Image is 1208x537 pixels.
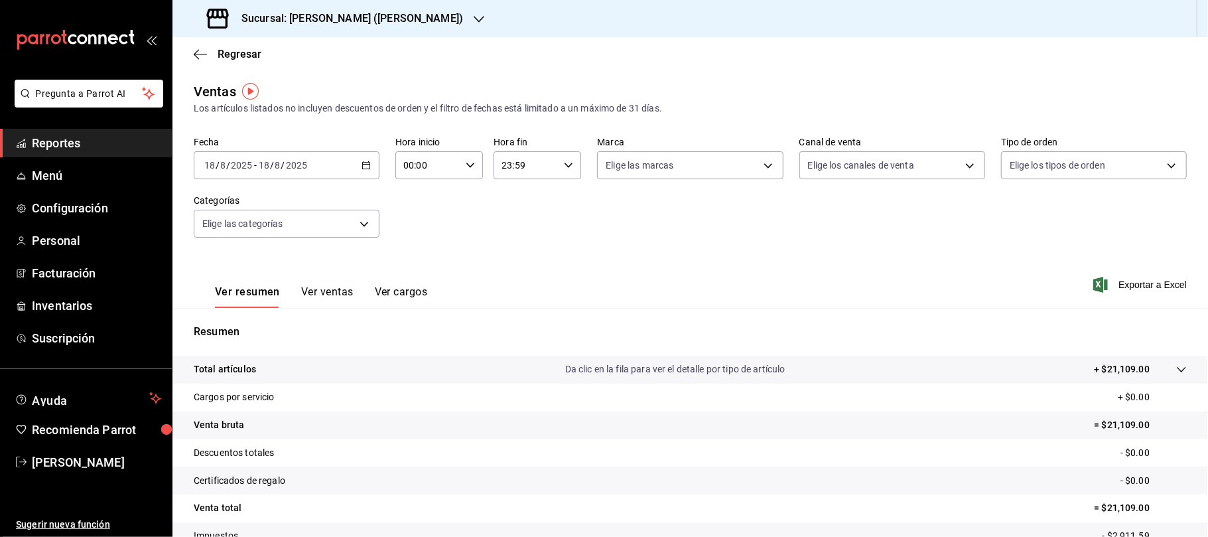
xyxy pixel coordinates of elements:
span: Elige las marcas [606,159,673,172]
p: Venta total [194,501,241,515]
button: Ver ventas [301,285,354,308]
span: Elige los canales de venta [808,159,914,172]
span: Ayuda [32,390,144,406]
label: Hora fin [494,138,581,147]
p: Da clic en la fila para ver el detalle por tipo de artículo [565,362,785,376]
input: ---- [285,160,308,171]
span: - [254,160,257,171]
button: Ver resumen [215,285,280,308]
p: Resumen [194,324,1187,340]
a: Pregunta a Parrot AI [9,96,163,110]
div: Los artículos listados no incluyen descuentos de orden y el filtro de fechas está limitado a un m... [194,102,1187,115]
h3: Sucursal: [PERSON_NAME] ([PERSON_NAME]) [231,11,463,27]
p: = $21,109.00 [1094,501,1187,515]
span: Inventarios [32,297,161,315]
input: -- [258,160,270,171]
span: Sugerir nueva función [16,518,161,532]
input: -- [220,160,226,171]
span: / [216,160,220,171]
button: open_drawer_menu [146,35,157,45]
div: Ventas [194,82,236,102]
img: Tooltip marker [242,83,259,100]
p: - $0.00 [1120,474,1187,488]
button: Pregunta a Parrot AI [15,80,163,108]
p: = $21,109.00 [1094,418,1187,432]
span: [PERSON_NAME] [32,453,161,471]
span: Elige los tipos de orden [1010,159,1105,172]
label: Marca [597,138,783,147]
span: Pregunta a Parrot AI [36,87,143,101]
span: Regresar [218,48,261,60]
span: Facturación [32,264,161,282]
p: + $21,109.00 [1094,362,1150,376]
p: Descuentos totales [194,446,274,460]
span: Elige las categorías [202,217,283,230]
span: Configuración [32,199,161,217]
p: - $0.00 [1120,446,1187,460]
span: / [281,160,285,171]
span: Reportes [32,134,161,152]
label: Canal de venta [799,138,985,147]
button: Exportar a Excel [1096,277,1187,293]
input: -- [204,160,216,171]
input: ---- [230,160,253,171]
span: Recomienda Parrot [32,421,161,439]
p: Venta bruta [194,418,244,432]
label: Tipo de orden [1001,138,1187,147]
label: Fecha [194,138,379,147]
p: Certificados de regalo [194,474,285,488]
p: Total artículos [194,362,256,376]
input: -- [275,160,281,171]
p: + $0.00 [1118,390,1187,404]
span: Personal [32,232,161,250]
div: navigation tabs [215,285,427,308]
span: / [226,160,230,171]
p: Cargos por servicio [194,390,275,404]
label: Categorías [194,196,379,206]
label: Hora inicio [395,138,483,147]
span: / [270,160,274,171]
button: Ver cargos [375,285,428,308]
span: Suscripción [32,329,161,347]
button: Regresar [194,48,261,60]
span: Menú [32,167,161,185]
